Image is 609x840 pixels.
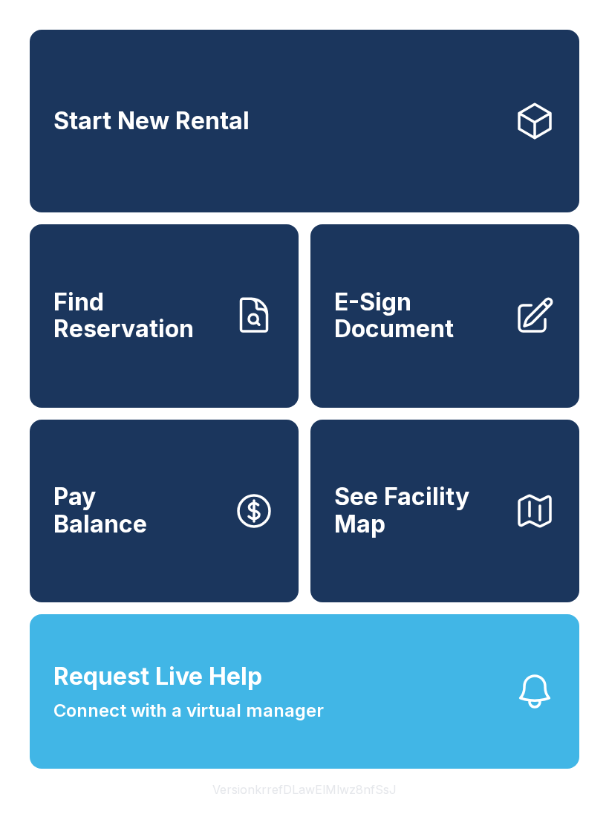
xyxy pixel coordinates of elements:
span: Pay Balance [53,484,147,538]
button: VersionkrrefDLawElMlwz8nfSsJ [201,769,408,810]
button: See Facility Map [310,420,579,602]
span: Connect with a virtual manager [53,697,324,724]
span: Find Reservation [53,289,221,343]
span: See Facility Map [334,484,502,538]
a: Find Reservation [30,224,299,407]
a: Start New Rental [30,30,579,212]
span: Start New Rental [53,108,250,135]
a: E-Sign Document [310,224,579,407]
span: Request Live Help [53,659,262,694]
span: E-Sign Document [334,289,502,343]
button: PayBalance [30,420,299,602]
button: Request Live HelpConnect with a virtual manager [30,614,579,769]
